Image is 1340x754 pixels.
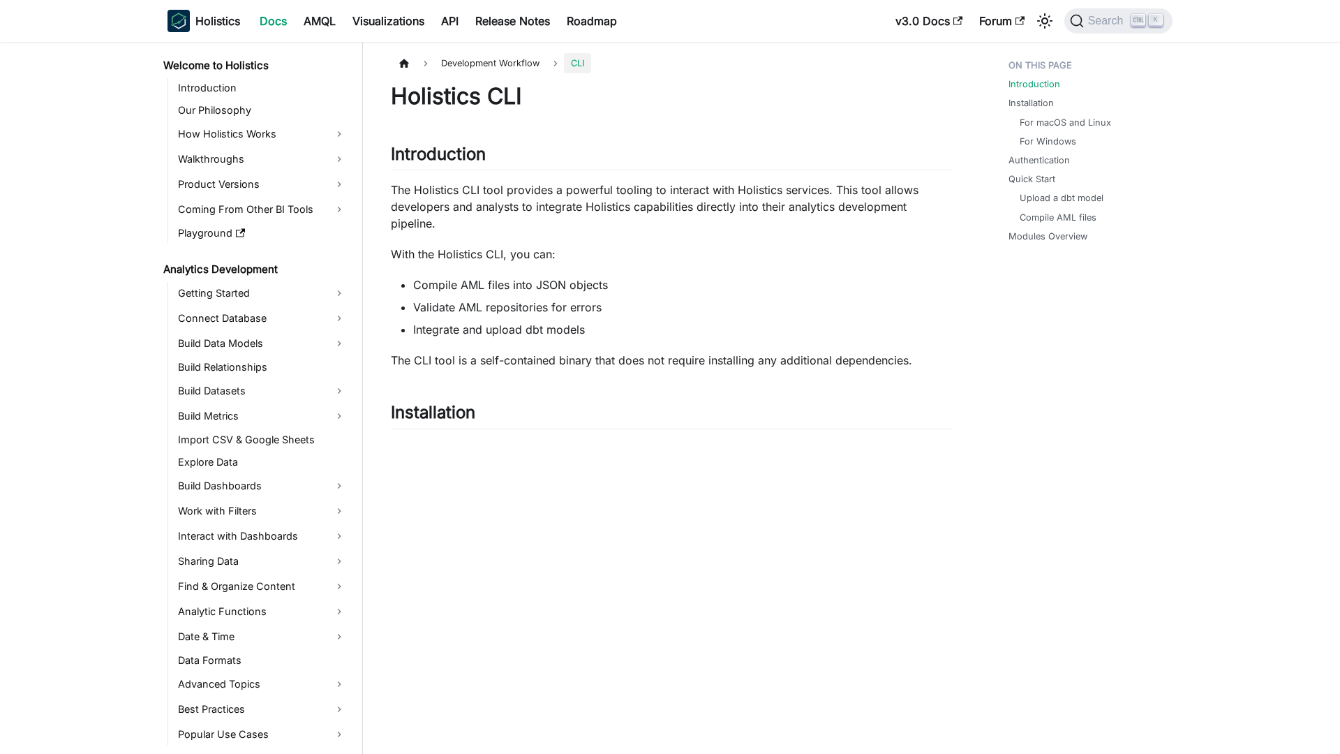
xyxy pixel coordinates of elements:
a: Authentication [1008,154,1070,167]
nav: Docs sidebar [154,42,363,754]
p: The Holistics CLI tool provides a powerful tooling to interact with Holistics services. This tool... [391,182,953,232]
a: Explore Data [174,452,350,472]
span: Search [1084,15,1132,27]
a: Build Relationships [174,357,350,377]
a: How Holistics Works [174,123,350,145]
a: Sharing Data [174,550,350,572]
a: Getting Started [174,282,350,304]
a: Data Formats [174,651,350,670]
a: Build Metrics [174,405,350,427]
a: Docs [251,10,295,32]
a: Modules Overview [1008,230,1087,243]
a: Playground [174,223,350,243]
a: v3.0 Docs [887,10,971,32]
a: Introduction [1008,77,1060,91]
a: Home page [391,53,417,73]
p: With the Holistics CLI, you can: [391,246,953,263]
a: Roadmap [558,10,625,32]
a: Quick Start [1008,172,1055,186]
span: Development Workflow [434,53,546,73]
li: Compile AML files into JSON objects [413,276,953,293]
a: For macOS and Linux [1020,116,1111,129]
a: Visualizations [344,10,433,32]
a: Build Datasets [174,380,350,402]
a: Walkthroughs [174,148,350,170]
button: Switch between dark and light mode (currently light mode) [1034,10,1056,32]
a: API [433,10,467,32]
a: Popular Use Cases [174,723,350,746]
b: Holistics [195,13,240,29]
a: AMQL [295,10,344,32]
a: Date & Time [174,626,350,648]
h2: Installation [391,402,953,429]
a: Build Dashboards [174,475,350,497]
a: For Windows [1020,135,1076,148]
li: Validate AML repositories for errors [413,299,953,316]
a: Analytic Functions [174,600,350,623]
a: Best Practices [174,698,350,720]
img: Holistics [167,10,190,32]
h1: Holistics CLI [391,82,953,110]
kbd: K [1149,14,1163,27]
a: Introduction [174,78,350,98]
a: Upload a dbt model [1020,191,1103,205]
a: Import CSV & Google Sheets [174,430,350,450]
a: Forum [971,10,1033,32]
a: Analytics Development [159,260,350,279]
p: The CLI tool is a self-contained binary that does not require installing any additional dependenc... [391,352,953,369]
a: HolisticsHolistics [167,10,240,32]
a: Work with Filters [174,500,350,522]
a: Our Philosophy [174,101,350,120]
a: Coming From Other BI Tools [174,198,350,221]
a: Build Data Models [174,332,350,355]
a: Compile AML files [1020,211,1096,224]
a: Advanced Topics [174,673,350,695]
a: Welcome to Holistics [159,56,350,75]
a: Find & Organize Content [174,575,350,598]
a: Connect Database [174,307,350,330]
button: Search (Ctrl+K) [1064,8,1172,34]
span: CLI [564,53,591,73]
nav: Breadcrumbs [391,53,953,73]
li: Integrate and upload dbt models [413,321,953,338]
a: Release Notes [467,10,558,32]
h2: Introduction [391,144,953,170]
a: Installation [1008,96,1054,110]
a: Product Versions [174,173,350,195]
a: Interact with Dashboards [174,525,350,547]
